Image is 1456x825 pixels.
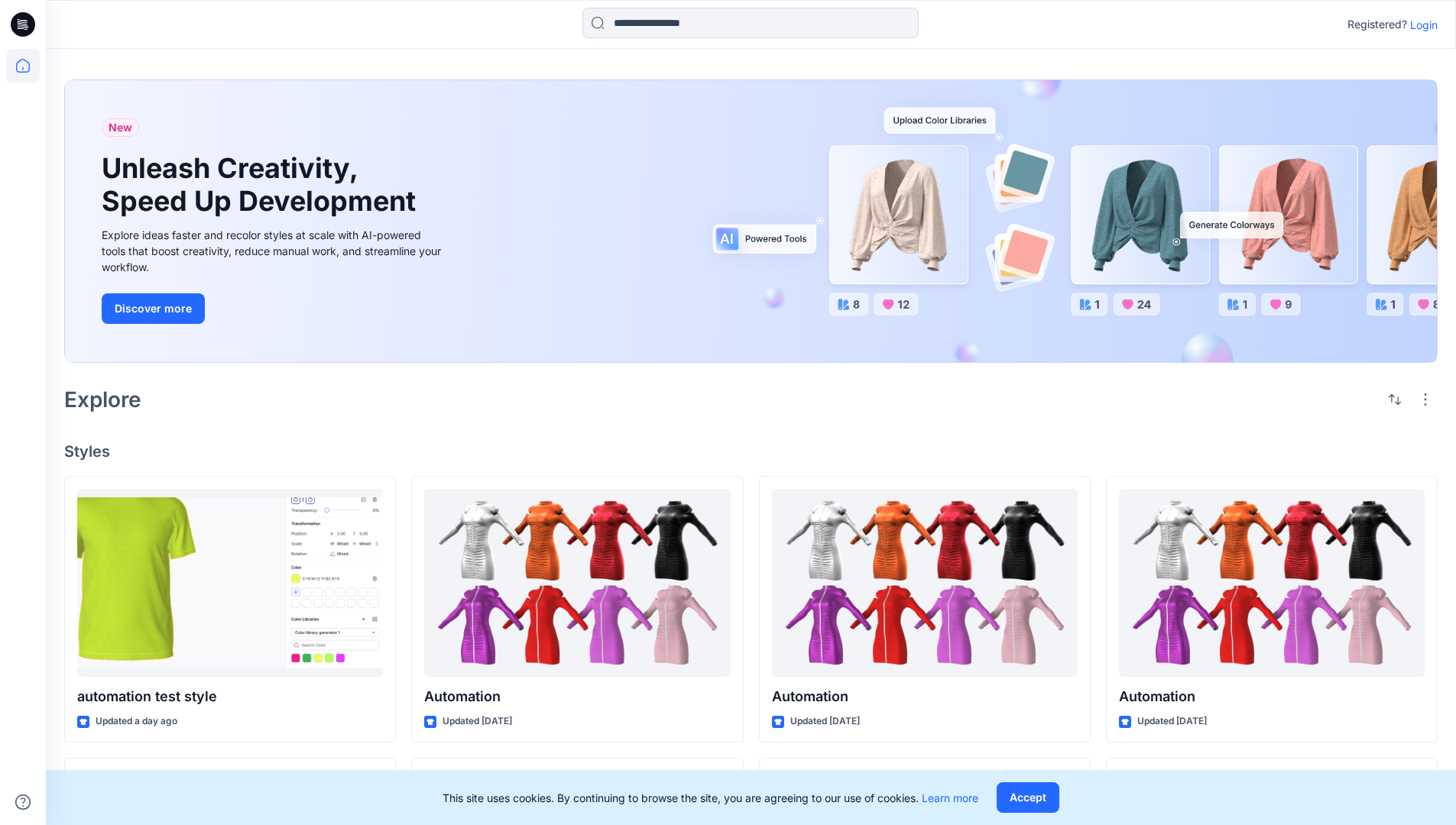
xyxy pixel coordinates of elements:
[102,227,446,275] div: Explore ideas faster and recolor styles at scale with AI-powered tools that boost creativity, red...
[424,686,730,707] p: Automation
[1410,17,1438,33] p: Login
[1119,489,1425,678] a: Automation
[443,713,512,730] p: Updated [DATE]
[772,686,1078,707] p: Automation
[1137,713,1207,730] p: Updated [DATE]
[102,293,205,324] button: Discover more
[64,387,141,412] h2: Explore
[772,489,1078,678] a: Automation
[77,489,383,678] a: automation test style
[443,790,978,806] p: This site uses cookies. By continuing to browse the site, you are agreeing to our use of cookies.
[1119,686,1425,707] p: Automation
[922,791,978,804] a: Learn more
[102,152,423,218] h1: Unleash Creativity, Speed Up Development
[790,713,860,730] p: Updated [DATE]
[102,293,446,324] a: Discover more
[424,489,730,678] a: Automation
[1347,15,1407,34] p: Registered?
[96,713,177,730] p: Updated a day ago
[109,118,132,137] span: New
[64,442,1438,461] h4: Styles
[77,686,383,707] p: automation test style
[997,782,1059,813] button: Accept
